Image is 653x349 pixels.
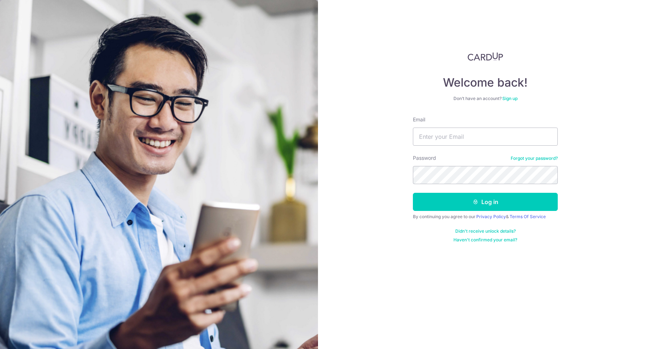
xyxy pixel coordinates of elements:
[413,193,558,211] button: Log in
[510,214,546,219] a: Terms Of Service
[476,214,506,219] a: Privacy Policy
[511,155,558,161] a: Forgot your password?
[413,96,558,101] div: Don’t have an account?
[413,214,558,220] div: By continuing you agree to our &
[455,228,516,234] a: Didn't receive unlock details?
[413,154,436,162] label: Password
[413,75,558,90] h4: Welcome back!
[502,96,518,101] a: Sign up
[413,116,425,123] label: Email
[468,52,503,61] img: CardUp Logo
[413,128,558,146] input: Enter your Email
[453,237,517,243] a: Haven't confirmed your email?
